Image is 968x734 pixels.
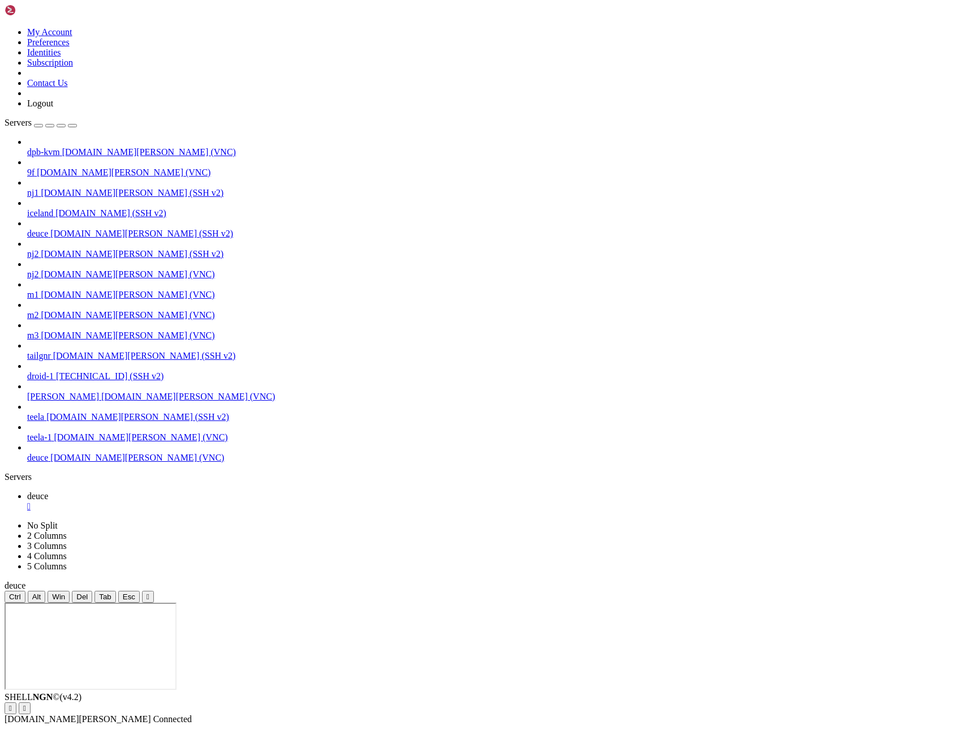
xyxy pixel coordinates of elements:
span: deuce [27,453,48,462]
div:  [9,704,12,712]
a: m3 [DOMAIN_NAME][PERSON_NAME] (VNC) [27,330,963,341]
button: Tab [94,591,116,603]
span: [DOMAIN_NAME][PERSON_NAME] (SSH v2) [41,249,223,259]
b: NGN [33,692,53,702]
span: [TECHNICAL_ID] (SSH v2) [56,371,164,381]
a: deuce [27,491,963,512]
span: [DOMAIN_NAME][PERSON_NAME] (SSH v2) [50,229,233,238]
span: [DOMAIN_NAME][PERSON_NAME] (VNC) [41,269,214,279]
span: deuce [27,229,48,238]
a: 2 Columns [27,531,67,540]
span: [DOMAIN_NAME][PERSON_NAME] (VNC) [62,147,236,157]
a: Logout [27,98,53,108]
span: deuce [27,491,48,501]
a: droid-1 [TECHNICAL_ID] (SSH v2) [27,371,963,381]
li: teela-1 [DOMAIN_NAME][PERSON_NAME] (VNC) [27,422,963,443]
span: [PERSON_NAME] [27,392,99,401]
span: Servers [5,118,32,127]
a: 5 Columns [27,561,67,571]
li: m3 [DOMAIN_NAME][PERSON_NAME] (VNC) [27,320,963,341]
span: [DOMAIN_NAME][PERSON_NAME] [5,714,151,724]
a: teela-1 [DOMAIN_NAME][PERSON_NAME] (VNC) [27,432,963,443]
li: m2 [DOMAIN_NAME][PERSON_NAME] (VNC) [27,300,963,320]
span: [DOMAIN_NAME][PERSON_NAME] (VNC) [101,392,275,401]
span: [DOMAIN_NAME] (SSH v2) [55,208,166,218]
a: 4 Columns [27,551,67,561]
li: droid-1 [TECHNICAL_ID] (SSH v2) [27,361,963,381]
span: [DOMAIN_NAME][PERSON_NAME] (VNC) [41,290,214,299]
span: Alt [32,593,41,601]
button: Del [72,591,92,603]
div:  [23,704,26,712]
li: nj2 [DOMAIN_NAME][PERSON_NAME] (VNC) [27,259,963,280]
a: m1 [DOMAIN_NAME][PERSON_NAME] (VNC) [27,290,963,300]
a: m2 [DOMAIN_NAME][PERSON_NAME] (VNC) [27,310,963,320]
a: iceland [DOMAIN_NAME] (SSH v2) [27,208,963,218]
span: [DOMAIN_NAME][PERSON_NAME] (SSH v2) [53,351,236,360]
button: Ctrl [5,591,25,603]
li: m1 [DOMAIN_NAME][PERSON_NAME] (VNC) [27,280,963,300]
span: [DOMAIN_NAME][PERSON_NAME] (VNC) [41,330,214,340]
span: nj1 [27,188,38,198]
li: iceland [DOMAIN_NAME] (SSH v2) [27,198,963,218]
span: iceland [27,208,53,218]
a: [PERSON_NAME] [DOMAIN_NAME][PERSON_NAME] (VNC) [27,392,963,402]
button: Esc [118,591,140,603]
span: m2 [27,310,38,320]
span: [DOMAIN_NAME][PERSON_NAME] (VNC) [50,453,224,462]
span: Connected [153,714,192,724]
a: 3 Columns [27,541,67,551]
li: deuce [DOMAIN_NAME][PERSON_NAME] (VNC) [27,443,963,463]
span: Esc [123,593,135,601]
span: Ctrl [9,593,21,601]
li: nj1 [DOMAIN_NAME][PERSON_NAME] (SSH v2) [27,178,963,198]
span: deuce [5,581,25,590]
a: 9f [DOMAIN_NAME][PERSON_NAME] (VNC) [27,168,963,178]
a: tailgnr [DOMAIN_NAME][PERSON_NAME] (SSH v2) [27,351,963,361]
a: Preferences [27,37,70,47]
button: Alt [28,591,46,603]
li: tailgnr [DOMAIN_NAME][PERSON_NAME] (SSH v2) [27,341,963,361]
li: dpb-kvm [DOMAIN_NAME][PERSON_NAME] (VNC) [27,137,963,157]
span: [DOMAIN_NAME][PERSON_NAME] (SSH v2) [46,412,229,422]
a: Servers [5,118,77,127]
span: nj2 [27,249,38,259]
span: Tab [99,593,111,601]
a: No Split [27,521,58,530]
button:  [5,702,16,714]
button: Win [48,591,70,603]
span: [DOMAIN_NAME][PERSON_NAME] (SSH v2) [41,188,223,198]
a: dpb-kvm [DOMAIN_NAME][PERSON_NAME] (VNC) [27,147,963,157]
img: Shellngn [5,5,70,16]
a: Contact Us [27,78,68,88]
li: deuce [DOMAIN_NAME][PERSON_NAME] (SSH v2) [27,218,963,239]
span: [DOMAIN_NAME][PERSON_NAME] (VNC) [41,310,214,320]
a: My Account [27,27,72,37]
span: m3 [27,330,38,340]
span: Del [76,593,88,601]
span: [DOMAIN_NAME][PERSON_NAME] (VNC) [37,168,210,177]
span: droid-1 [27,371,54,381]
button:  [142,591,154,603]
span: dpb-kvm [27,147,60,157]
span: nj2 [27,269,38,279]
div:  [147,593,149,601]
a: deuce [DOMAIN_NAME][PERSON_NAME] (VNC) [27,453,963,463]
div: Servers [5,472,963,482]
li: 9f [DOMAIN_NAME][PERSON_NAME] (VNC) [27,157,963,178]
a: Subscription [27,58,73,67]
span: SHELL © [5,692,81,702]
li: [PERSON_NAME] [DOMAIN_NAME][PERSON_NAME] (VNC) [27,381,963,402]
a:  [27,501,963,512]
span: 4.2.0 [60,692,82,702]
span: Win [52,593,65,601]
a: nj2 [DOMAIN_NAME][PERSON_NAME] (VNC) [27,269,963,280]
li: teela [DOMAIN_NAME][PERSON_NAME] (SSH v2) [27,402,963,422]
span: teela [27,412,44,422]
button:  [19,702,31,714]
a: deuce [DOMAIN_NAME][PERSON_NAME] (SSH v2) [27,229,963,239]
span: [DOMAIN_NAME][PERSON_NAME] (VNC) [54,432,228,442]
a: nj1 [DOMAIN_NAME][PERSON_NAME] (SSH v2) [27,188,963,198]
li: nj2 [DOMAIN_NAME][PERSON_NAME] (SSH v2) [27,239,963,259]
